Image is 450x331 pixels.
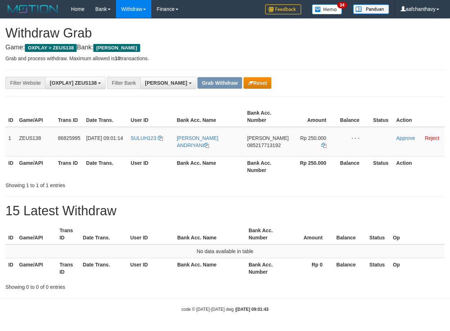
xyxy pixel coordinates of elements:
[177,135,218,148] a: [PERSON_NAME] ANDRIYANI
[145,80,187,86] span: [PERSON_NAME]
[247,142,281,148] span: Copy 085217713192 to clipboard
[174,224,246,244] th: Bank Acc. Name
[50,80,97,86] span: [OXPLAY] ZEUS138
[115,56,120,61] strong: 10
[333,224,366,244] th: Balance
[140,77,196,89] button: [PERSON_NAME]
[337,127,370,156] td: - - -
[244,77,271,89] button: Reset
[174,258,246,279] th: Bank Acc. Name
[370,156,393,177] th: Status
[5,77,45,89] div: Filter Website
[337,106,370,127] th: Balance
[5,244,445,258] td: No data available in table
[55,156,83,177] th: Trans ID
[16,106,55,127] th: Game/API
[86,135,123,141] span: [DATE] 09:01:14
[353,4,389,14] img: panduan.png
[57,224,80,244] th: Trans ID
[55,106,83,127] th: Trans ID
[128,106,174,127] th: User ID
[174,156,244,177] th: Bank Acc. Name
[5,258,16,279] th: ID
[57,258,80,279] th: Trans ID
[25,44,77,52] span: OXPLAY > ZEUS138
[390,258,445,279] th: Op
[396,135,415,141] a: Approve
[246,224,286,244] th: Bank Acc. Number
[182,307,269,312] small: code © [DATE]-[DATE] dwg |
[5,204,445,218] h1: 15 Latest Withdraw
[93,44,140,52] span: [PERSON_NAME]
[197,77,242,89] button: Grab Withdraw
[286,224,334,244] th: Amount
[425,135,439,141] a: Reject
[5,224,16,244] th: ID
[291,106,337,127] th: Amount
[300,135,326,141] span: Rp 250.000
[337,156,370,177] th: Balance
[393,156,445,177] th: Action
[5,127,16,156] td: 1
[5,106,16,127] th: ID
[291,156,337,177] th: Rp 250.000
[80,224,128,244] th: Date Trans.
[246,258,286,279] th: Bank Acc. Number
[370,106,393,127] th: Status
[16,224,57,244] th: Game/API
[16,127,55,156] td: ZEUS138
[393,106,445,127] th: Action
[107,77,140,89] div: Filter Bank
[265,4,301,14] img: Feedback.jpg
[312,4,342,14] img: Button%20Memo.svg
[127,224,174,244] th: User ID
[5,55,445,62] p: Grab and process withdraw. Maximum allowed is transactions.
[16,156,55,177] th: Game/API
[366,258,390,279] th: Status
[127,258,174,279] th: User ID
[244,106,291,127] th: Bank Acc. Number
[5,44,445,51] h4: Game: Bank:
[16,258,57,279] th: Game/API
[174,106,244,127] th: Bank Acc. Name
[83,106,128,127] th: Date Trans.
[337,2,347,8] span: 34
[45,77,106,89] button: [OXPLAY] ZEUS138
[131,135,163,141] a: SULUH123
[321,142,326,148] a: Copy 250000 to clipboard
[83,156,128,177] th: Date Trans.
[131,135,156,141] span: SULUH123
[286,258,334,279] th: Rp 0
[366,224,390,244] th: Status
[247,135,289,141] span: [PERSON_NAME]
[333,258,366,279] th: Balance
[390,224,445,244] th: Op
[244,156,291,177] th: Bank Acc. Number
[236,307,268,312] strong: [DATE] 09:01:43
[5,4,60,14] img: MOTION_logo.png
[5,281,182,291] div: Showing 0 to 0 of 0 entries
[5,179,182,189] div: Showing 1 to 1 of 1 entries
[58,135,80,141] span: 86825995
[5,26,445,40] h1: Withdraw Grab
[5,156,16,177] th: ID
[80,258,128,279] th: Date Trans.
[128,156,174,177] th: User ID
